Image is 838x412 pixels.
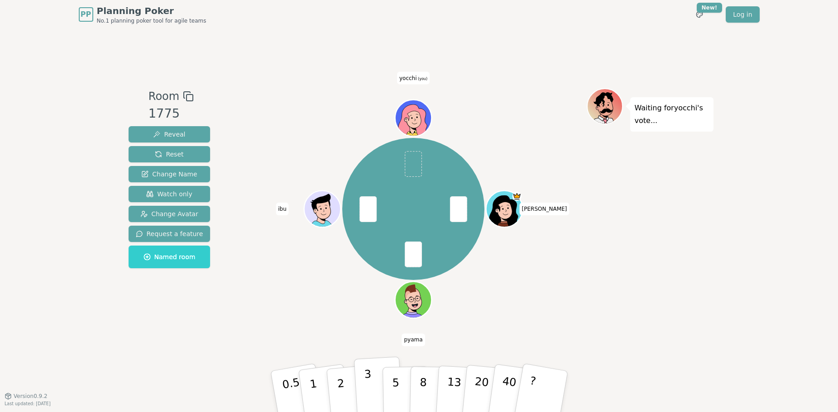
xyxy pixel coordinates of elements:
span: Click to change your name [402,334,425,346]
div: 1775 [148,104,194,123]
span: Named room [144,252,196,261]
span: trevor is the host [512,192,522,201]
span: Last updated: [DATE] [5,401,51,406]
span: Request a feature [136,229,203,238]
button: Click to change your avatar [396,101,431,135]
button: Reset [129,146,211,162]
span: Planning Poker [97,5,206,17]
button: Watch only [129,186,211,202]
span: Click to change your name [276,203,289,215]
button: Change Avatar [129,206,211,222]
span: Change Name [141,170,197,179]
p: Waiting for yocchi 's vote... [635,102,709,127]
span: Reset [155,150,183,159]
span: Version 0.9.2 [14,393,48,400]
a: Log in [726,6,759,23]
span: Watch only [146,189,192,199]
button: Version0.9.2 [5,393,48,400]
button: Named room [129,246,211,268]
button: New! [691,6,708,23]
span: No.1 planning poker tool for agile teams [97,17,206,24]
div: New! [697,3,723,13]
button: Reveal [129,126,211,142]
span: (you) [417,77,428,81]
span: Room [148,88,179,104]
a: PPPlanning PokerNo.1 planning poker tool for agile teams [79,5,206,24]
span: Change Avatar [140,209,198,218]
span: Reveal [153,130,185,139]
span: PP [81,9,91,20]
span: Click to change your name [397,72,430,85]
span: Click to change your name [520,203,570,215]
button: Request a feature [129,226,211,242]
button: Change Name [129,166,211,182]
